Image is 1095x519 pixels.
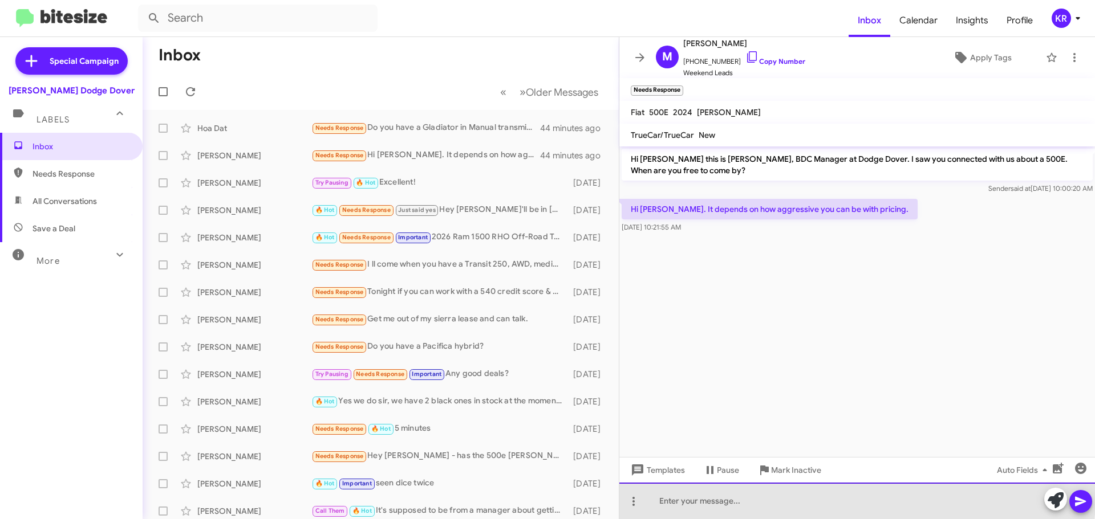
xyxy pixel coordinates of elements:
div: 44 minutes ago [541,122,610,134]
div: Do you have a Gladiator in Manual transmission I can test drive? [311,121,541,134]
span: [DATE] 10:21:55 AM [622,223,681,231]
div: [PERSON_NAME] [197,478,311,489]
span: Needs Response [342,234,391,241]
div: Hi [PERSON_NAME]. It depends on how aggressive you can be with pricing. [311,149,541,162]
button: Auto Fields [988,460,1061,480]
div: Excellent! [311,176,567,189]
div: It's supposed to be from a manager about getting my car fixed [311,504,567,517]
a: Special Campaign [15,47,128,75]
span: Needs Response [315,316,364,323]
span: New [699,130,715,140]
div: Yes we do sir, we have 2 black ones in stock at the moment and One of them is a limited edition M... [311,395,567,408]
span: « [500,85,506,99]
span: [PHONE_NUMBER] [683,50,805,67]
span: Important [412,370,441,378]
span: Needs Response [315,124,364,132]
span: Try Pausing [315,370,348,378]
span: Labels [36,115,70,125]
span: 🔥 Hot [352,507,372,514]
span: Templates [628,460,685,480]
span: Needs Response [315,288,364,296]
span: Call Them [315,507,345,514]
a: Calendar [890,4,947,37]
div: [PERSON_NAME] [197,369,311,380]
div: 2026 Ram 1500 RHO Off-Road Truck | Specs, Engines, & More [URL][DOMAIN_NAME] [311,231,567,244]
div: [PERSON_NAME] Dodge Dover [9,85,135,96]
button: Apply Tags [923,47,1040,68]
div: [DATE] [567,396,610,407]
span: Needs Response [33,168,129,179]
h1: Inbox [159,46,201,64]
div: [PERSON_NAME] [197,287,311,298]
div: Tonight if you can work with a 540 credit score & a $2000 down payment [311,285,567,299]
a: Inbox [849,4,890,37]
span: Sender [DATE] 10:00:20 AM [988,184,1093,193]
a: Profile [997,4,1042,37]
span: Needs Response [315,343,364,350]
span: Pause [717,460,739,480]
span: TrueCar/TrueCar [631,130,694,140]
span: 🔥 Hot [315,480,335,487]
div: KR [1052,9,1071,28]
button: Mark Inactive [748,460,830,480]
span: Needs Response [315,152,364,159]
nav: Page navigation example [494,80,605,104]
span: 2024 [673,107,692,117]
div: [DATE] [567,369,610,380]
a: Copy Number [745,57,805,66]
span: Save a Deal [33,223,75,234]
div: [DATE] [567,177,610,189]
span: 500E [649,107,668,117]
div: [DATE] [567,451,610,462]
button: Pause [694,460,748,480]
div: [PERSON_NAME] [197,259,311,271]
span: 🔥 Hot [356,179,375,186]
span: Important [398,234,428,241]
input: Search [138,5,378,32]
div: [DATE] [567,341,610,353]
span: » [520,85,526,99]
span: Weekend Leads [683,67,805,79]
div: [DATE] [567,287,610,298]
div: [PERSON_NAME] [197,205,311,216]
div: [PERSON_NAME] [197,314,311,325]
span: Needs Response [342,206,391,214]
span: Just said yes [398,206,436,214]
span: All Conversations [33,195,97,207]
span: Apply Tags [970,47,1012,68]
span: More [36,256,60,266]
div: [DATE] [567,259,610,271]
div: [DATE] [567,314,610,325]
div: [PERSON_NAME] [197,423,311,435]
div: [PERSON_NAME] [197,451,311,462]
div: [DATE] [567,423,610,435]
span: Special Campaign [50,55,119,67]
span: M [662,48,672,66]
div: Hey [PERSON_NAME]'ll be in [DATE] JC knows I'm coming in I have a lease that has an heating/ac is... [311,203,567,216]
span: Needs Response [315,452,364,460]
div: Any good deals? [311,367,567,381]
span: Inbox [33,141,129,152]
button: Templates [619,460,694,480]
p: Hi [PERSON_NAME] this is [PERSON_NAME], BDC Manager at Dodge Dover. I saw you connected with us a... [622,149,1093,181]
span: said at [1011,184,1031,193]
div: Do you have a Pacifica hybrid? [311,340,567,353]
span: Try Pausing [315,179,348,186]
div: seen dice twice [311,477,567,490]
span: Auto Fields [997,460,1052,480]
div: [PERSON_NAME] [197,505,311,517]
a: Insights [947,4,997,37]
div: [PERSON_NAME] [197,232,311,243]
span: Mark Inactive [771,460,821,480]
span: Fiat [631,107,644,117]
span: Older Messages [526,86,598,99]
button: Previous [493,80,513,104]
div: [PERSON_NAME] [197,177,311,189]
div: [DATE] [567,232,610,243]
button: Next [513,80,605,104]
span: Important [342,480,372,487]
span: 🔥 Hot [315,234,335,241]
